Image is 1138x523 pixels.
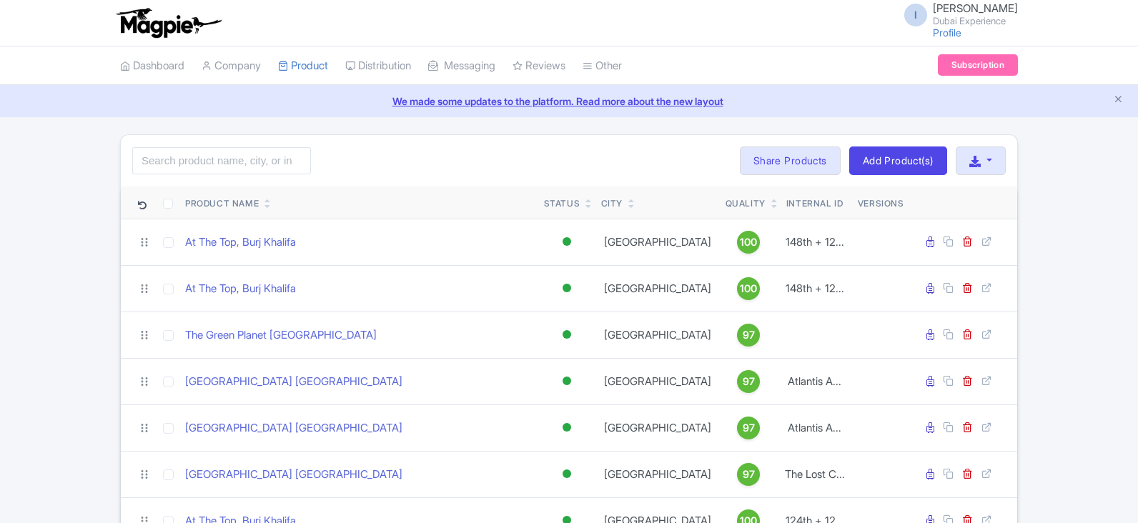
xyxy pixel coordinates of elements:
a: At The Top, Burj Khalifa [185,234,296,251]
div: Active [560,464,574,484]
small: Dubai Experience [933,16,1018,26]
a: 97 [726,324,772,347]
a: Dashboard [120,46,184,86]
span: 97 [743,374,755,389]
td: 148th + 12... [778,265,852,312]
img: logo-ab69f6fb50320c5b225c76a69d11143b.png [113,7,224,39]
a: Add Product(s) [849,146,947,175]
button: Close announcement [1113,92,1124,109]
div: Active [560,324,574,345]
a: At The Top, Burj Khalifa [185,281,296,297]
a: 97 [726,417,772,439]
span: 97 [743,420,755,436]
a: Messaging [428,46,495,86]
td: [GEOGRAPHIC_DATA] [595,404,720,451]
div: Quality [726,197,766,210]
a: [GEOGRAPHIC_DATA] [GEOGRAPHIC_DATA] [185,467,402,483]
div: Active [560,417,574,438]
span: [PERSON_NAME] [933,1,1018,15]
span: 97 [743,327,755,343]
a: We made some updates to the platform. Read more about the new layout [9,94,1129,109]
td: [GEOGRAPHIC_DATA] [595,219,720,265]
a: Reviews [513,46,565,86]
td: [GEOGRAPHIC_DATA] [595,265,720,312]
div: Active [560,371,574,392]
td: [GEOGRAPHIC_DATA] [595,451,720,497]
div: Active [560,231,574,252]
span: I [904,4,927,26]
td: 148th + 12... [778,219,852,265]
span: 97 [743,467,755,482]
a: Other [583,46,622,86]
div: Product Name [185,197,259,210]
a: Company [202,46,261,86]
td: [GEOGRAPHIC_DATA] [595,312,720,358]
span: 100 [740,234,757,250]
a: Product [278,46,328,86]
a: Distribution [345,46,411,86]
div: Status [544,197,580,210]
a: Share Products [740,146,841,175]
a: 100 [726,277,772,300]
a: 97 [726,370,772,393]
a: [GEOGRAPHIC_DATA] [GEOGRAPHIC_DATA] [185,420,402,437]
a: Subscription [938,54,1018,76]
th: Internal ID [778,186,852,219]
td: Atlantis A... [778,358,852,404]
div: City [601,197,623,210]
td: The Lost C... [778,451,852,497]
a: I [PERSON_NAME] Dubai Experience [896,3,1018,26]
a: [GEOGRAPHIC_DATA] [GEOGRAPHIC_DATA] [185,374,402,390]
a: The Green Planet [GEOGRAPHIC_DATA] [185,327,377,344]
span: 100 [740,281,757,297]
td: [GEOGRAPHIC_DATA] [595,358,720,404]
a: Profile [933,26,961,39]
th: Versions [852,186,910,219]
input: Search product name, city, or interal id [132,147,311,174]
td: Atlantis A... [778,404,852,451]
div: Active [560,278,574,299]
a: 100 [726,231,772,254]
a: 97 [726,463,772,486]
